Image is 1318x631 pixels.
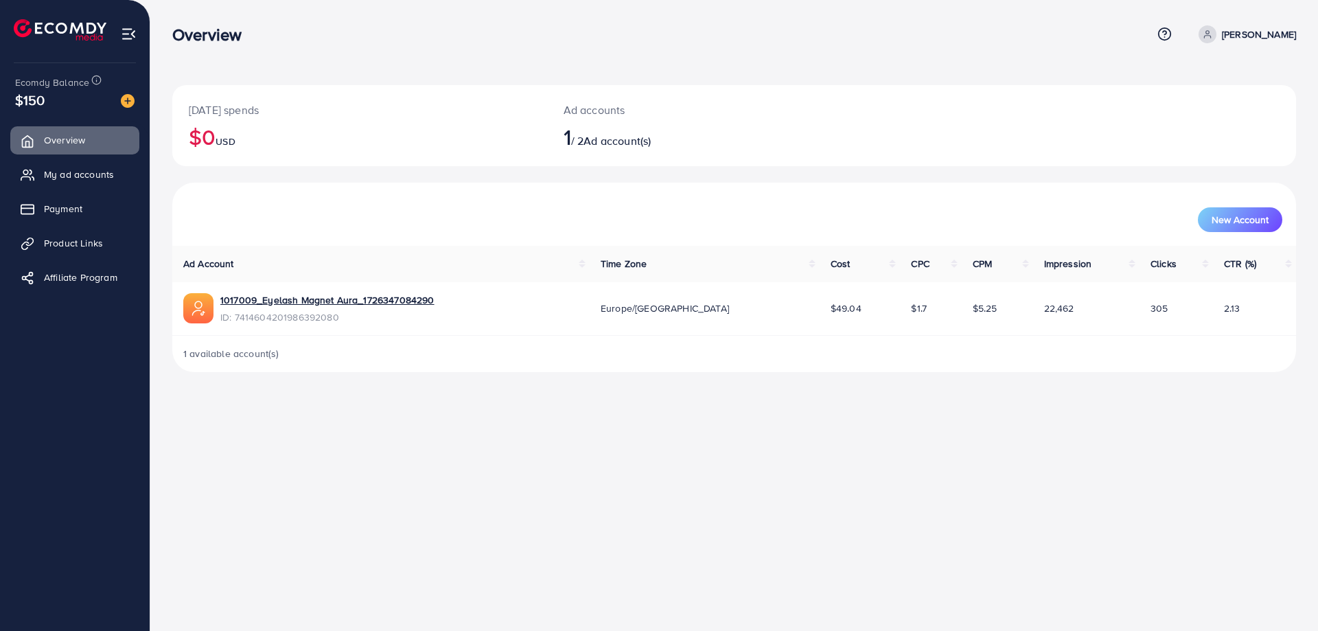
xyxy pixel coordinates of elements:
[189,124,531,150] h2: $0
[1044,257,1092,271] span: Impression
[15,76,89,89] span: Ecomdy Balance
[172,25,253,45] h3: Overview
[1198,207,1282,232] button: New Account
[1212,215,1269,225] span: New Account
[189,102,531,118] p: [DATE] spends
[564,102,811,118] p: Ad accounts
[1151,257,1177,271] span: Clicks
[831,301,862,315] span: $49.04
[10,126,139,154] a: Overview
[121,26,137,42] img: menu
[601,257,647,271] span: Time Zone
[601,301,729,315] span: Europe/[GEOGRAPHIC_DATA]
[44,236,103,250] span: Product Links
[1224,257,1256,271] span: CTR (%)
[583,133,651,148] span: Ad account(s)
[10,161,139,188] a: My ad accounts
[44,133,85,147] span: Overview
[973,257,992,271] span: CPM
[44,168,114,181] span: My ad accounts
[911,301,927,315] span: $1.7
[1224,301,1240,315] span: 2.13
[183,257,234,271] span: Ad Account
[1151,301,1168,315] span: 305
[831,257,851,271] span: Cost
[1193,25,1296,43] a: [PERSON_NAME]
[973,301,997,315] span: $5.25
[14,19,106,41] img: logo
[1222,26,1296,43] p: [PERSON_NAME]
[564,121,571,152] span: 1
[1260,569,1308,621] iframe: Chat
[564,124,811,150] h2: / 2
[183,347,279,360] span: 1 available account(s)
[10,195,139,222] a: Payment
[15,90,45,110] span: $150
[220,293,435,307] a: 1017009_Eyelash Magnet Aura_1726347084290
[1044,301,1074,315] span: 22,462
[216,135,235,148] span: USD
[183,293,213,323] img: ic-ads-acc.e4c84228.svg
[220,310,435,324] span: ID: 7414604201986392080
[121,94,135,108] img: image
[44,202,82,216] span: Payment
[10,264,139,291] a: Affiliate Program
[44,271,117,284] span: Affiliate Program
[10,229,139,257] a: Product Links
[911,257,929,271] span: CPC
